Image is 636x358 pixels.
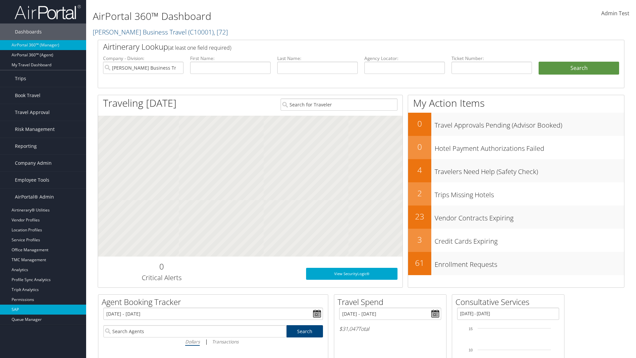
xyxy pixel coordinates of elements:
span: Reporting [15,138,37,154]
h3: Trips Missing Hotels [435,187,624,200]
h3: Hotel Payment Authorizations Failed [435,141,624,153]
tspan: 10 [469,348,473,352]
span: $31,047 [339,325,358,332]
input: Search for Traveler [281,98,397,111]
h6: Total [339,325,441,332]
h2: Agent Booking Tracker [102,296,328,308]
h2: 23 [408,211,431,222]
a: 61Enrollment Requests [408,252,624,275]
i: Dollars [185,338,200,345]
span: Risk Management [15,121,55,138]
h3: Enrollment Requests [435,257,624,269]
h2: 0 [103,261,220,272]
div: | [103,337,323,346]
a: Search [287,325,323,337]
a: 3Credit Cards Expiring [408,229,624,252]
a: 23Vendor Contracts Expiring [408,206,624,229]
span: Travel Approval [15,104,50,121]
h3: Credit Cards Expiring [435,233,624,246]
h2: Consultative Services [455,296,564,308]
h2: 0 [408,141,431,152]
span: Admin Test [601,10,629,17]
label: Last Name: [277,55,358,62]
h2: 4 [408,164,431,176]
label: Agency Locator: [364,55,445,62]
h1: Traveling [DATE] [103,96,177,110]
span: AirPortal® Admin [15,189,54,205]
label: Company - Division: [103,55,184,62]
label: Ticket Number: [451,55,532,62]
a: [PERSON_NAME] Business Travel [93,28,228,36]
label: First Name: [190,55,271,62]
span: , [ 72 ] [214,28,228,36]
tspan: 15 [469,327,473,331]
h3: Vendor Contracts Expiring [435,210,624,223]
h3: Travel Approvals Pending (Advisor Booked) [435,117,624,130]
button: Search [539,62,619,75]
input: Search Agents [103,325,286,337]
img: airportal-logo.png [15,4,81,20]
a: 4Travelers Need Help (Safety Check) [408,159,624,182]
span: (at least one field required) [168,44,231,51]
a: 0Travel Approvals Pending (Advisor Booked) [408,113,624,136]
h1: AirPortal 360™ Dashboard [93,9,450,23]
span: Trips [15,70,26,87]
h2: Travel Spend [338,296,446,308]
span: Company Admin [15,155,52,171]
h3: Travelers Need Help (Safety Check) [435,164,624,176]
h2: 3 [408,234,431,245]
span: Dashboards [15,24,42,40]
a: Admin Test [601,3,629,24]
h2: 2 [408,188,431,199]
h1: My Action Items [408,96,624,110]
h3: Critical Alerts [103,273,220,282]
span: ( C10001 ) [188,28,214,36]
h2: 0 [408,118,431,129]
h2: 61 [408,257,431,268]
a: View SecurityLogic® [306,268,397,280]
span: Book Travel [15,87,40,104]
i: Transactions [212,338,238,345]
a: 2Trips Missing Hotels [408,182,624,206]
a: 0Hotel Payment Authorizations Failed [408,136,624,159]
h2: Airtinerary Lookup [103,41,575,52]
span: Employee Tools [15,172,49,188]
